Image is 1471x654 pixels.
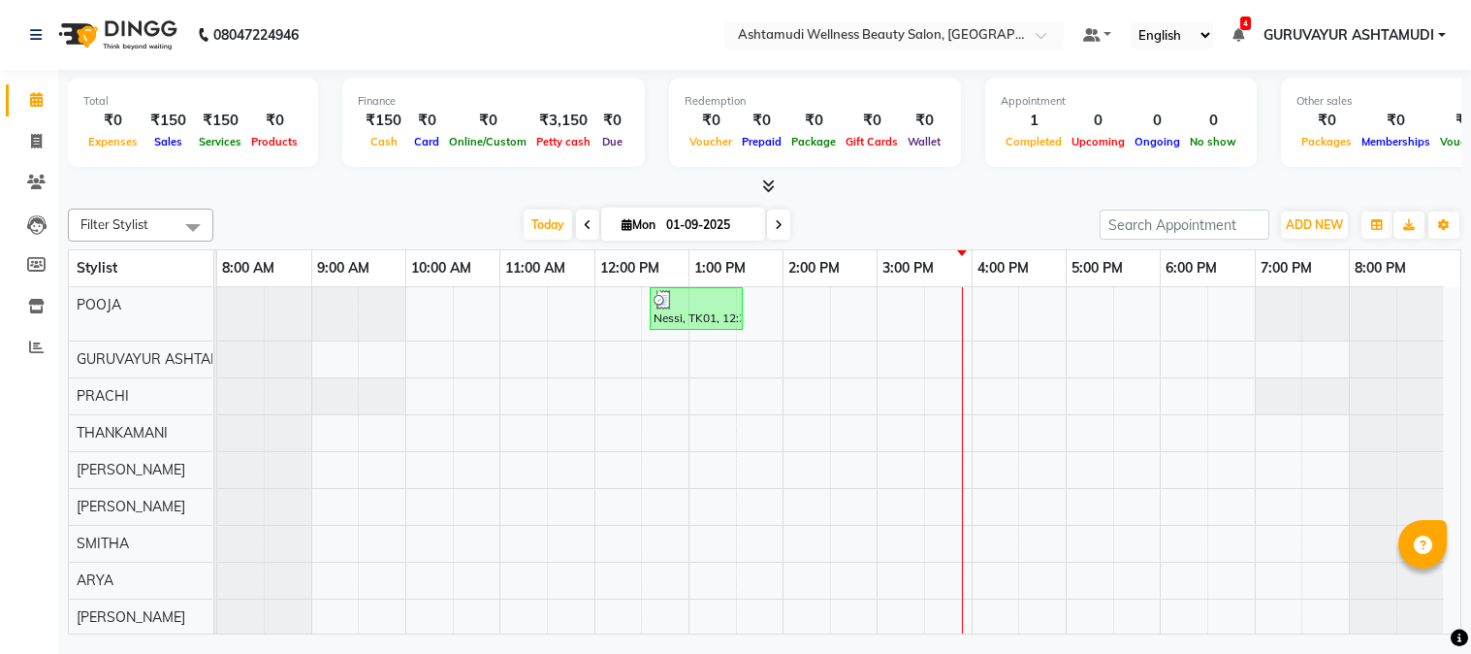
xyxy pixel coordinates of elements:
span: Card [409,135,444,148]
span: Due [597,135,627,148]
div: ₹0 [841,110,903,132]
span: 4 [1240,16,1251,30]
span: ARYA [77,572,113,589]
span: Filter Stylist [80,216,148,232]
span: Cash [366,135,402,148]
span: ADD NEW [1286,217,1343,232]
b: 08047224946 [213,8,299,62]
span: Online/Custom [444,135,531,148]
div: Nessi, TK01, 12:35 PM-01:35 PM, Eyebrows Threading (₹50),Chin Threading (₹50),Upper Lip Threading... [652,290,741,327]
span: GURUVAYUR ASHTAMUDI [77,350,245,368]
a: 8:00 AM [217,254,279,282]
span: Package [786,135,841,148]
span: [PERSON_NAME] [77,608,185,626]
span: THANKAMANI [77,424,168,441]
span: SMITHA [77,535,129,552]
div: ₹0 [685,110,737,132]
span: GURUVAYUR ASHTAMUDI [1263,25,1434,46]
span: Products [246,135,303,148]
div: Total [83,93,303,110]
div: ₹0 [1357,110,1435,132]
div: ₹0 [903,110,945,132]
a: 11:00 AM [500,254,570,282]
div: ₹3,150 [531,110,595,132]
div: ₹0 [246,110,303,132]
button: ADD NEW [1281,212,1348,239]
a: 4:00 PM [973,254,1034,282]
div: ₹150 [194,110,246,132]
span: PRACHI [77,387,129,405]
span: Memberships [1357,135,1435,148]
iframe: chat widget [1390,576,1452,635]
a: 12:00 PM [595,254,664,282]
div: ₹0 [737,110,786,132]
a: 10:00 AM [406,254,476,282]
div: 0 [1067,110,1130,132]
span: Voucher [685,135,737,148]
div: ₹150 [143,110,194,132]
div: 0 [1185,110,1241,132]
span: Expenses [83,135,143,148]
span: Upcoming [1067,135,1130,148]
a: 6:00 PM [1161,254,1222,282]
div: 1 [1001,110,1067,132]
div: ₹0 [444,110,531,132]
a: 1:00 PM [689,254,751,282]
span: POOJA [77,296,121,313]
div: Finance [358,93,629,110]
div: ₹0 [1296,110,1357,132]
span: Petty cash [531,135,595,148]
a: 7:00 PM [1256,254,1317,282]
span: Completed [1001,135,1067,148]
div: 0 [1130,110,1185,132]
a: 3:00 PM [878,254,939,282]
span: Prepaid [737,135,786,148]
span: No show [1185,135,1241,148]
div: Redemption [685,93,945,110]
div: Appointment [1001,93,1241,110]
span: Today [524,210,572,240]
a: 5:00 PM [1067,254,1128,282]
span: [PERSON_NAME] [77,498,185,515]
span: [PERSON_NAME] [77,461,185,478]
span: Mon [617,217,660,232]
div: ₹0 [83,110,143,132]
span: Ongoing [1130,135,1185,148]
img: logo [49,8,182,62]
span: Sales [149,135,187,148]
a: 8:00 PM [1350,254,1411,282]
input: 2025-09-01 [660,211,757,240]
input: Search Appointment [1100,210,1269,240]
span: Packages [1296,135,1357,148]
span: Gift Cards [841,135,903,148]
a: 4 [1232,26,1244,44]
div: ₹0 [409,110,444,132]
a: 9:00 AM [312,254,374,282]
span: Stylist [77,259,117,277]
a: 2:00 PM [783,254,845,282]
span: Wallet [903,135,945,148]
div: ₹0 [595,110,629,132]
div: ₹0 [786,110,841,132]
span: Services [194,135,246,148]
div: ₹150 [358,110,409,132]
